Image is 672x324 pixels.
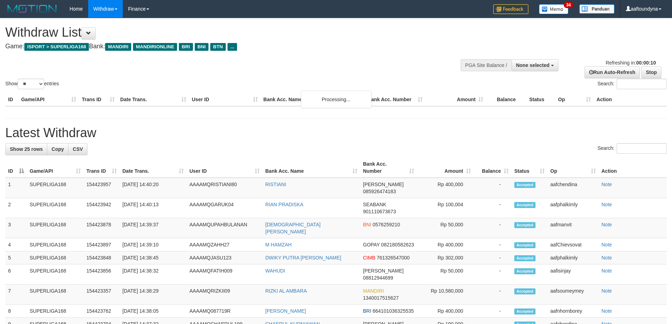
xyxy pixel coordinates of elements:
span: Copy [52,146,64,152]
td: - [474,285,511,305]
a: RIAN PRADISKA [265,202,303,207]
td: AAAAMQJASU123 [187,251,262,264]
span: Accepted [514,222,535,228]
td: [DATE] 14:39:37 [120,218,187,238]
span: ISPORT > SUPERLIGA168 [24,43,89,51]
td: 8 [5,305,27,318]
strong: 00:00:10 [636,60,656,66]
th: Game/API: activate to sort column ascending [27,158,84,178]
img: Button%20Memo.svg [539,4,569,14]
td: 2 [5,198,27,218]
span: MANDIRIONLINE [133,43,177,51]
td: aafChievsovat [547,238,599,251]
td: AAAAMQRIZKII09 [187,285,262,305]
a: DWIKY PUTRA [PERSON_NAME] [265,255,341,261]
span: 34 [564,2,573,8]
td: [DATE] 14:38:05 [120,305,187,318]
a: [DEMOGRAPHIC_DATA][PERSON_NAME] [265,222,321,234]
td: AAAAMQ087719R [187,305,262,318]
td: Rp 10,580,000 [417,285,474,305]
td: 7 [5,285,27,305]
th: Status [526,93,555,106]
td: aafchendina [547,178,599,198]
span: None selected [516,62,550,68]
span: MANDIRI [363,288,384,294]
span: Copy 0576259210 to clipboard [373,222,400,227]
span: Copy 082180582623 to clipboard [381,242,414,247]
span: Copy 085926474183 to clipboard [363,189,396,194]
td: SUPERLIGA168 [27,305,84,318]
td: 3 [5,218,27,238]
td: 5 [5,251,27,264]
td: SUPERLIGA168 [27,238,84,251]
th: Amount [425,93,486,106]
span: Accepted [514,268,535,274]
td: SUPERLIGA168 [27,264,84,285]
label: Search: [598,143,667,154]
td: [DATE] 14:38:45 [120,251,187,264]
a: WAHUDI [265,268,285,274]
th: Balance [486,93,526,106]
td: AAAAMQRISTIANI80 [187,178,262,198]
td: - [474,305,511,318]
th: Status: activate to sort column ascending [511,158,547,178]
input: Search: [617,79,667,89]
a: Note [601,222,612,227]
td: SUPERLIGA168 [27,285,84,305]
td: 154423942 [84,198,120,218]
td: aafisinjay [547,264,599,285]
th: ID: activate to sort column descending [5,158,27,178]
th: Trans ID: activate to sort column ascending [84,158,120,178]
span: [PERSON_NAME] [363,182,404,187]
a: Note [601,268,612,274]
span: Show 25 rows [10,146,43,152]
td: SUPERLIGA168 [27,178,84,198]
td: [DATE] 14:40:13 [120,198,187,218]
a: RISTIANI [265,182,286,187]
a: [PERSON_NAME] [265,308,306,314]
span: BNI [363,222,371,227]
th: Bank Acc. Number [365,93,425,106]
td: aafmanvit [547,218,599,238]
span: CIMB [363,255,375,261]
span: Copy 664101036325535 to clipboard [373,308,414,314]
th: Date Trans.: activate to sort column ascending [120,158,187,178]
td: aafphalkimly [547,198,599,218]
th: Op: activate to sort column ascending [547,158,599,178]
td: aafsoumeymey [547,285,599,305]
span: ... [228,43,237,51]
span: Accepted [514,242,535,248]
th: Action [599,158,667,178]
td: Rp 400,000 [417,305,474,318]
span: Accepted [514,255,535,261]
td: Rp 100,004 [417,198,474,218]
td: SUPERLIGA168 [27,198,84,218]
td: 154423878 [84,218,120,238]
span: Accepted [514,182,535,188]
td: Rp 50,000 [417,218,474,238]
img: panduan.png [579,4,615,14]
span: BRI [363,308,371,314]
button: None selected [511,59,558,71]
td: SUPERLIGA168 [27,218,84,238]
td: 6 [5,264,27,285]
span: Accepted [514,202,535,208]
td: SUPERLIGA168 [27,251,84,264]
td: - [474,198,511,218]
img: MOTION_logo.png [5,4,59,14]
h4: Game: Bank: [5,43,441,50]
td: AAAAMQZAHH27 [187,238,262,251]
img: Feedback.jpg [493,4,528,14]
th: Balance: activate to sort column ascending [474,158,511,178]
span: Copy 1340017515627 to clipboard [363,295,399,301]
th: Op [555,93,594,106]
h1: Latest Withdraw [5,126,667,140]
td: - [474,251,511,264]
a: M HAMZAH [265,242,292,247]
a: Run Auto-Refresh [585,66,640,78]
select: Showentries [18,79,44,89]
td: aafnhornborey [547,305,599,318]
a: CSV [68,143,87,155]
td: AAAAMQGARUK04 [187,198,262,218]
a: Show 25 rows [5,143,47,155]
